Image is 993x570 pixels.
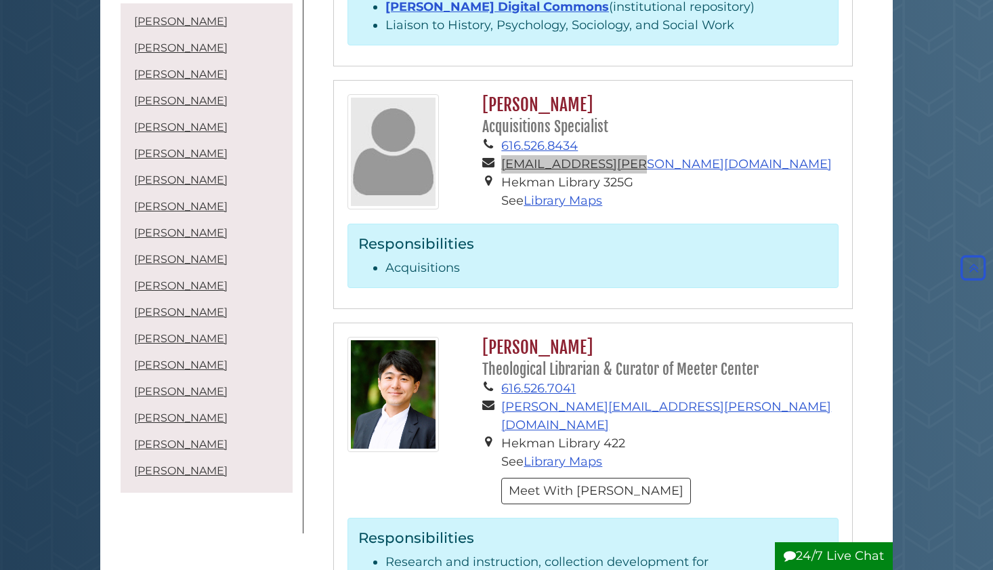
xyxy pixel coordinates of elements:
[501,381,576,396] a: 616.526.7041
[501,174,839,210] li: Hekman Library 325G See
[134,359,228,371] a: [PERSON_NAME]
[476,94,839,137] h2: [PERSON_NAME]
[524,454,602,469] a: Library Maps
[134,41,228,54] a: [PERSON_NAME]
[134,306,228,319] a: [PERSON_NAME]
[524,193,602,208] a: Library Maps
[482,361,759,378] small: Theological Librarian & Curator of Meeter Center
[134,464,228,477] a: [PERSON_NAME]
[134,68,228,81] a: [PERSON_NAME]
[134,121,228,134] a: [PERSON_NAME]
[775,542,893,570] button: 24/7 Live Chat
[134,279,228,292] a: [PERSON_NAME]
[385,16,828,35] li: Liaison to History, Psychology, Sociology, and Social Work
[501,478,691,504] button: Meet With [PERSON_NAME]
[957,260,990,275] a: Back to Top
[358,235,828,252] h3: Responsibilities
[134,438,228,451] a: [PERSON_NAME]
[134,332,228,345] a: [PERSON_NAME]
[482,118,608,136] small: Acquisitions Specialist
[134,253,228,266] a: [PERSON_NAME]
[385,259,828,277] li: Acquisitions
[134,94,228,107] a: [PERSON_NAME]
[134,226,228,239] a: [PERSON_NAME]
[501,399,831,432] a: [PERSON_NAME][EMAIL_ADDRESS][PERSON_NAME][DOMAIN_NAME]
[347,337,439,452] img: sam_ha_125x160.jpg
[134,174,228,186] a: [PERSON_NAME]
[501,434,839,471] li: Hekman Library 422 See
[358,529,828,546] h3: Responsibilities
[501,157,832,171] a: [EMAIL_ADDRESS][PERSON_NAME][DOMAIN_NAME]
[347,94,439,209] img: profile_125x160.jpg
[134,147,228,160] a: [PERSON_NAME]
[134,200,228,213] a: [PERSON_NAME]
[501,138,578,153] a: 616.526.8434
[476,337,839,380] h2: [PERSON_NAME]
[134,15,228,28] a: [PERSON_NAME]
[134,411,228,424] a: [PERSON_NAME]
[134,385,228,398] a: [PERSON_NAME]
